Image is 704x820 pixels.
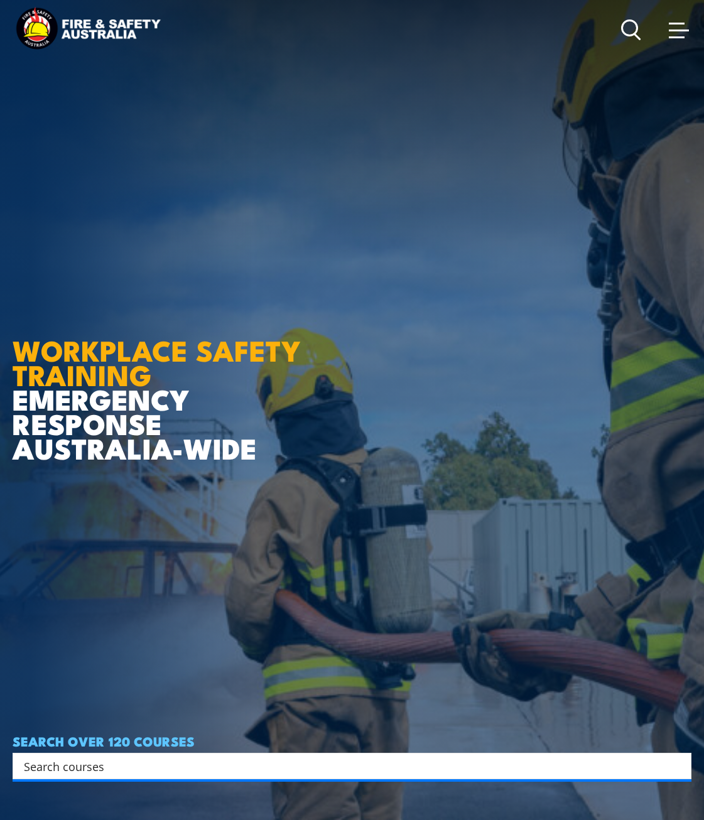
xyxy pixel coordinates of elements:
[26,757,666,775] form: Search form
[24,757,664,775] input: Search input
[13,274,320,460] h1: EMERGENCY RESPONSE AUSTRALIA-WIDE
[669,757,687,775] button: Search magnifier button
[13,734,691,748] h4: SEARCH OVER 120 COURSES
[13,328,301,396] strong: WORKPLACE SAFETY TRAINING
